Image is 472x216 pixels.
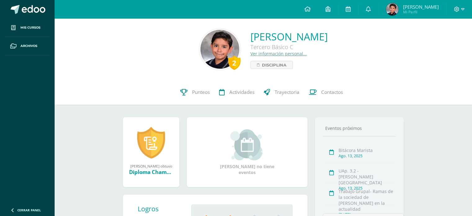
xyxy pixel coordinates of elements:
[262,61,286,69] span: Disciplina
[228,56,240,70] div: 2
[176,80,214,105] a: Punteos
[214,80,259,105] a: Actividades
[229,89,254,95] span: Actividades
[250,61,293,69] a: Disciplina
[250,43,328,51] div: Tercero Básico C
[403,4,439,10] span: [PERSON_NAME]
[230,129,264,160] img: event_small.png
[386,3,398,16] img: 065004b2ddcd19ac3d703abcbadfc131.png
[321,89,343,95] span: Contactos
[216,129,278,175] div: [PERSON_NAME] no tiene eventos
[403,9,439,15] span: Mi Perfil
[5,19,50,37] a: Mis cursos
[250,30,328,43] a: [PERSON_NAME]
[129,163,173,168] div: [PERSON_NAME] obtuvo
[259,80,304,105] a: Trayectoria
[20,44,37,48] span: Archivos
[129,168,173,176] div: Diploma Champagnat
[200,30,239,69] img: 06acc7cec6d9f5114eeeaa99db1a82ab.png
[5,37,50,55] a: Archivos
[339,153,394,159] div: Ago. 13, 2025
[17,208,41,212] span: Cerrar panel
[304,80,348,105] a: Contactos
[20,25,40,30] span: Mis cursos
[339,147,394,153] div: Bitácora Marista
[339,188,394,212] div: Trabajo Grupal- Ramas de la sociedad de [PERSON_NAME] en la actualidad
[250,51,307,57] a: Ver información personal...
[138,205,186,213] div: Logros
[275,89,299,95] span: Trayectoria
[339,168,394,186] div: UAp. 3.2 - [PERSON_NAME][GEOGRAPHIC_DATA]
[323,125,396,131] div: Eventos próximos
[192,89,210,95] span: Punteos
